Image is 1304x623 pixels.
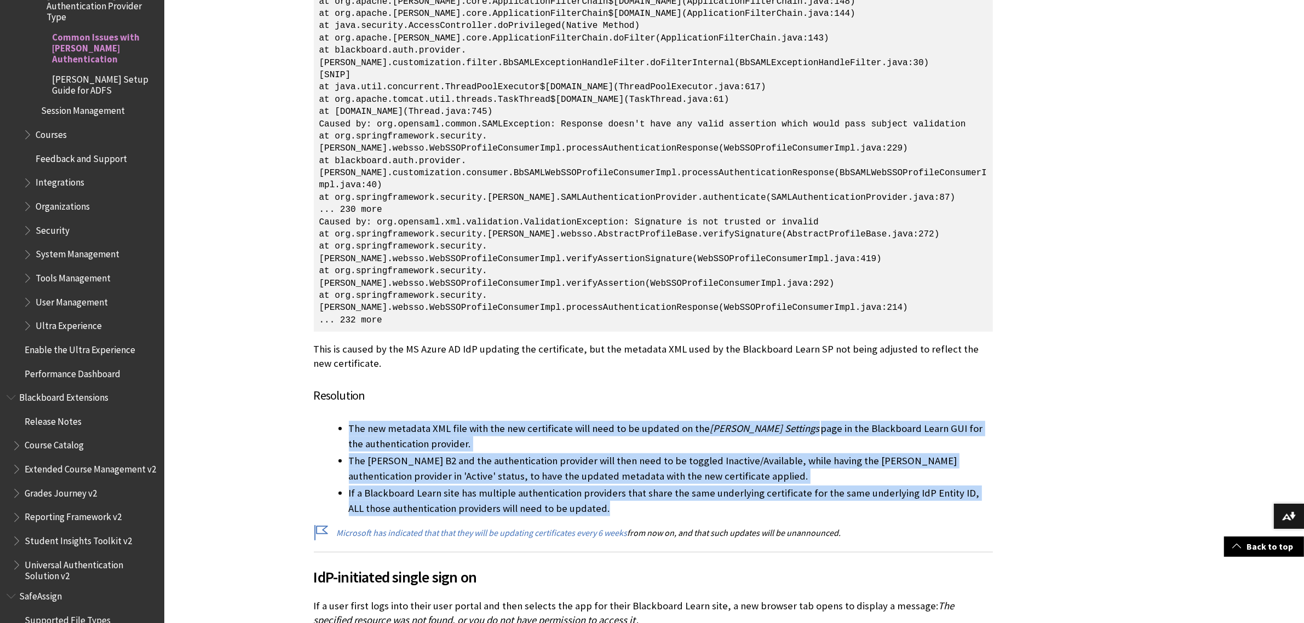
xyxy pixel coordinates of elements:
span: Student Insights Toolkit v2 [25,532,132,546]
p: from now on, and that such updates will be unannounced. [314,527,993,539]
a: Microsoft has indicated that that they will be updating certificates every 6 weeks [337,527,628,539]
h4: Resolution [314,387,993,405]
a: Back to top [1224,537,1304,557]
span: SafeAssign [19,587,62,602]
span: Integrations [36,174,84,188]
span: Universal Authentication Solution v2 [25,556,157,581]
li: If a Blackboard Learn site has multiple authentication providers that share the same underlying c... [349,486,993,516]
span: IdP-initiated single sign on [314,566,993,589]
span: [PERSON_NAME] Setup Guide for ADFS [52,70,157,96]
span: System Management [36,245,119,260]
span: Security [36,221,70,236]
span: Enable the Ultra Experience [25,341,135,355]
span: Tools Management [36,269,111,284]
span: Session Management [41,102,125,117]
li: The new metadata XML file with the new certificate will need to be updated on the page in the Bla... [349,421,993,452]
span: Grades Journey v2 [25,484,97,499]
span: Courses [36,125,67,140]
span: Release Notes [25,412,82,427]
span: User Management [36,293,108,308]
span: Organizations [36,197,90,212]
li: The [PERSON_NAME] B2 and the authentication provider will then need to be toggled Inactive/Availa... [349,453,993,484]
span: Extended Course Management v2 [25,460,156,475]
span: [PERSON_NAME] Settings [710,422,820,435]
span: Reporting Framework v2 [25,508,122,523]
span: Blackboard Extensions [19,388,108,403]
p: This is caused by the MS Azure AD IdP updating the certificate, but the metadata XML used by the ... [314,342,993,371]
span: Feedback and Support [36,149,127,164]
span: Course Catalog [25,436,84,451]
span: Ultra Experience [36,316,102,331]
span: Performance Dashboard [25,365,120,379]
span: Common Issues with [PERSON_NAME] Authentication [52,28,157,65]
nav: Book outline for Blackboard Extensions [7,388,158,581]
